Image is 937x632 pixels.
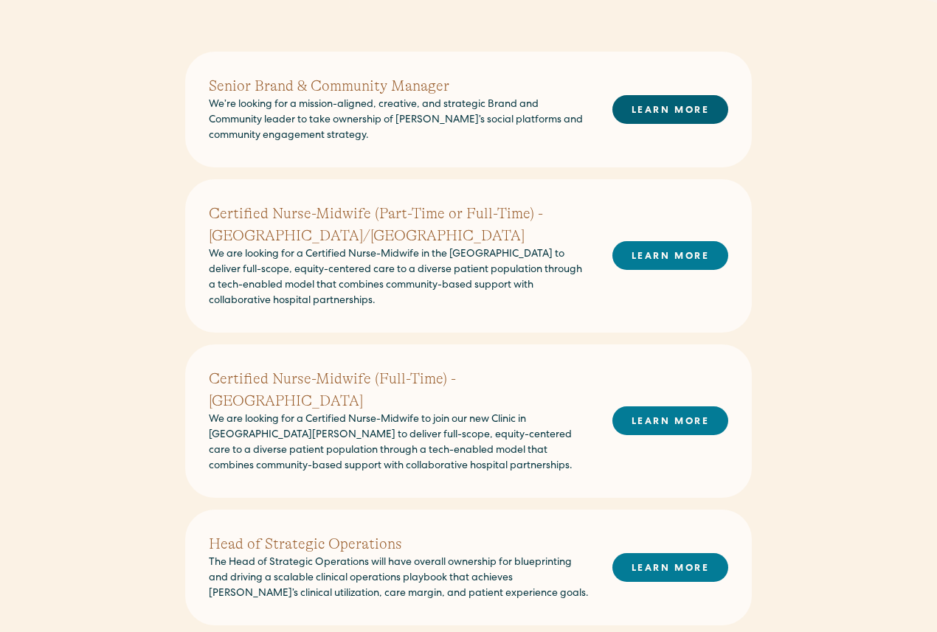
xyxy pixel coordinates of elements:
[209,555,589,602] p: The Head of Strategic Operations will have overall ownership for blueprinting and driving a scala...
[209,75,589,97] h2: Senior Brand & Community Manager
[612,553,728,582] a: LEARN MORE
[612,95,728,124] a: LEARN MORE
[612,406,728,435] a: LEARN MORE
[209,412,589,474] p: We are looking for a Certified Nurse-Midwife to join our new Clinic in [GEOGRAPHIC_DATA][PERSON_N...
[612,241,728,270] a: LEARN MORE
[209,247,589,309] p: We are looking for a Certified Nurse-Midwife in the [GEOGRAPHIC_DATA] to deliver full-scope, equi...
[209,203,589,247] h2: Certified Nurse-Midwife (Part-Time or Full-Time) - [GEOGRAPHIC_DATA]/[GEOGRAPHIC_DATA]
[209,533,589,555] h2: Head of Strategic Operations
[209,368,589,412] h2: Certified Nurse-Midwife (Full-Time) - [GEOGRAPHIC_DATA]
[209,97,589,144] p: We’re looking for a mission-aligned, creative, and strategic Brand and Community leader to take o...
